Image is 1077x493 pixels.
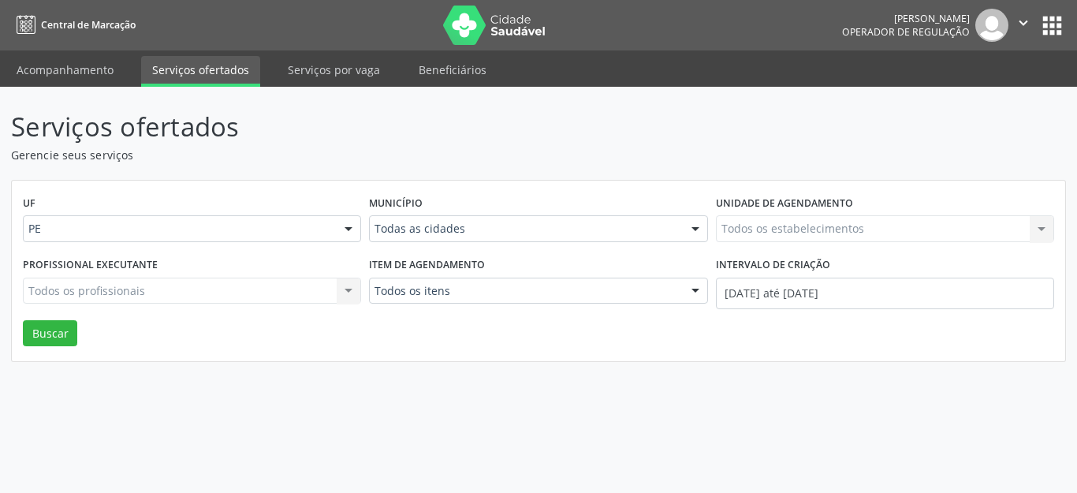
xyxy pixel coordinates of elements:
[23,320,77,347] button: Buscar
[1008,9,1038,42] button: 
[28,221,329,237] span: PE
[141,56,260,87] a: Serviços ofertados
[375,221,675,237] span: Todas as cidades
[716,278,1054,309] input: Selecione um intervalo
[975,9,1008,42] img: img
[842,25,970,39] span: Operador de regulação
[369,192,423,216] label: Município
[1015,14,1032,32] i: 
[842,12,970,25] div: [PERSON_NAME]
[716,253,830,278] label: Intervalo de criação
[23,253,158,278] label: Profissional executante
[277,56,391,84] a: Serviços por vaga
[716,192,853,216] label: Unidade de agendamento
[11,12,136,38] a: Central de Marcação
[41,18,136,32] span: Central de Marcação
[23,192,35,216] label: UF
[1038,12,1066,39] button: apps
[369,253,485,278] label: Item de agendamento
[375,283,675,299] span: Todos os itens
[408,56,498,84] a: Beneficiários
[6,56,125,84] a: Acompanhamento
[11,147,750,163] p: Gerencie seus serviços
[11,107,750,147] p: Serviços ofertados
